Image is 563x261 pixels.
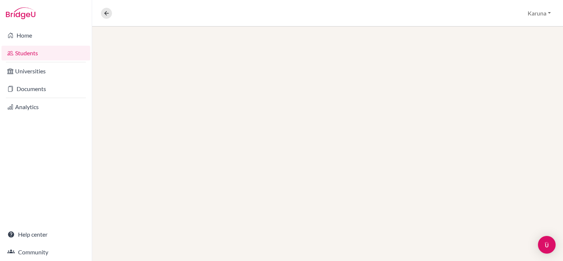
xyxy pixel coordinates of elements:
[1,81,90,96] a: Documents
[524,6,554,20] button: Karuna
[1,64,90,79] a: Universities
[538,236,556,254] div: Open Intercom Messenger
[1,46,90,60] a: Students
[6,7,35,19] img: Bridge-U
[1,100,90,114] a: Analytics
[1,28,90,43] a: Home
[1,245,90,260] a: Community
[1,227,90,242] a: Help center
